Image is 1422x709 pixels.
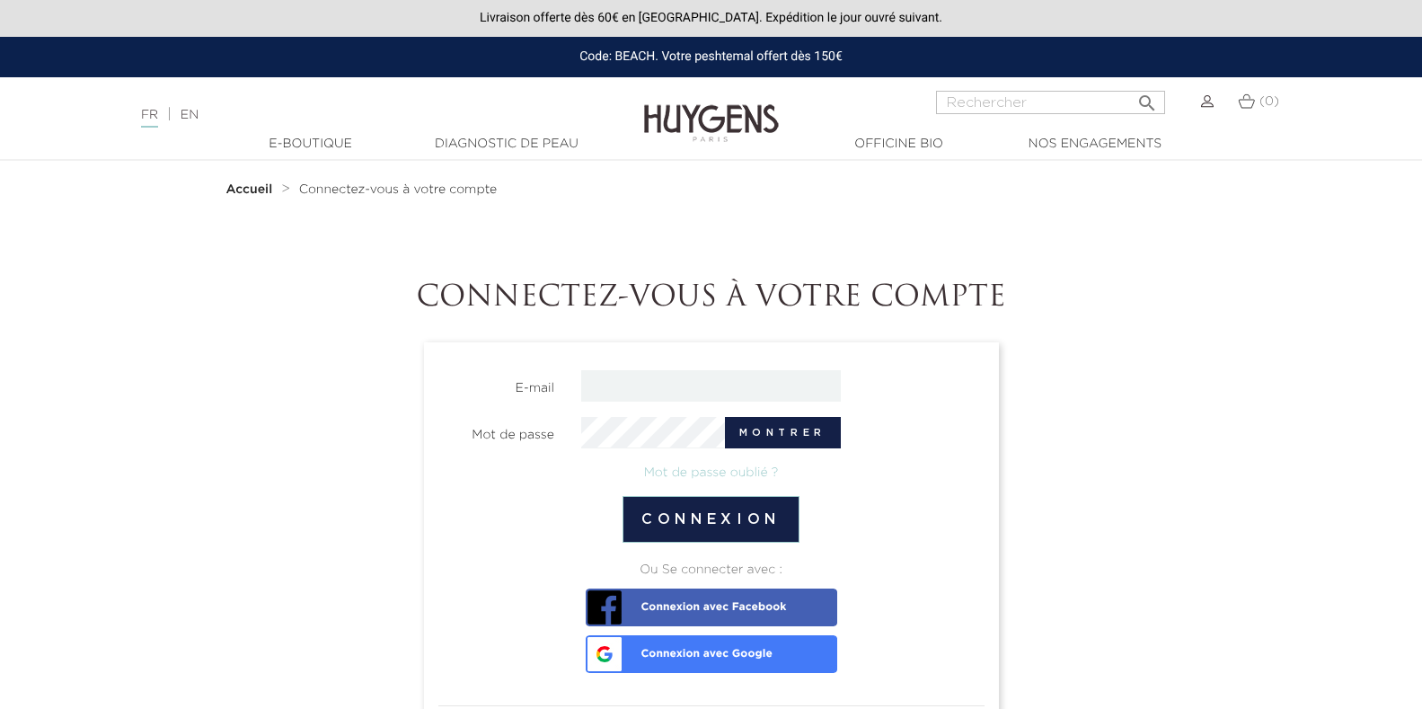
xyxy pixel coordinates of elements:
[1131,85,1163,110] button: 
[221,135,401,154] a: E-Boutique
[226,182,277,197] a: Accueil
[586,589,837,626] a: Connexion avec Facebook
[936,91,1165,114] input: Rechercher
[299,182,498,197] a: Connectez-vous à votre compte
[1005,135,1185,154] a: Nos engagements
[623,496,799,543] button: Connexion
[132,104,579,126] div: |
[438,561,985,580] div: Ou Se connecter avec :
[809,135,989,154] a: Officine Bio
[590,635,773,660] span: Connexion avec Google
[586,635,837,673] a: Connexion avec Google
[213,281,1210,315] h1: Connectez-vous à votre compte
[425,370,569,398] label: E-mail
[181,109,199,121] a: EN
[1136,87,1158,109] i: 
[644,466,779,479] a: Mot de passe oublié ?
[644,75,779,145] img: Huygens
[299,183,498,196] span: Connectez-vous à votre compte
[226,183,273,196] strong: Accueil
[1259,95,1279,108] span: (0)
[425,417,569,445] label: Mot de passe
[417,135,596,154] a: Diagnostic de peau
[590,589,787,614] span: Connexion avec Facebook
[725,417,841,448] button: Montrer
[141,109,158,128] a: FR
